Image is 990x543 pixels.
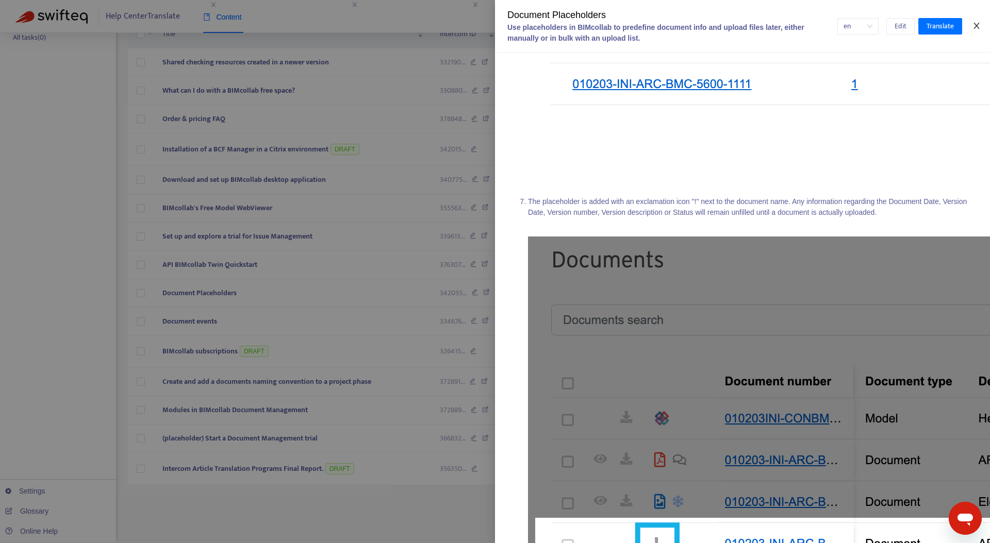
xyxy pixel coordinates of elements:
div: Use placeholders in BIMcollab to predefine document info and upload files later, either manually ... [507,22,837,44]
span: en [844,19,872,34]
iframe: Button to launch messaging window, conversation in progress [949,502,982,535]
p: The placeholder is added with an exclamation icon "!" next to the document name. Any information ... [528,196,978,229]
button: Close [969,21,984,31]
div: Document Placeholders [507,8,837,22]
span: Translate [927,21,954,32]
span: close [972,22,981,30]
button: Edit [886,18,915,35]
button: Translate [918,18,962,35]
span: Edit [895,21,906,32]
